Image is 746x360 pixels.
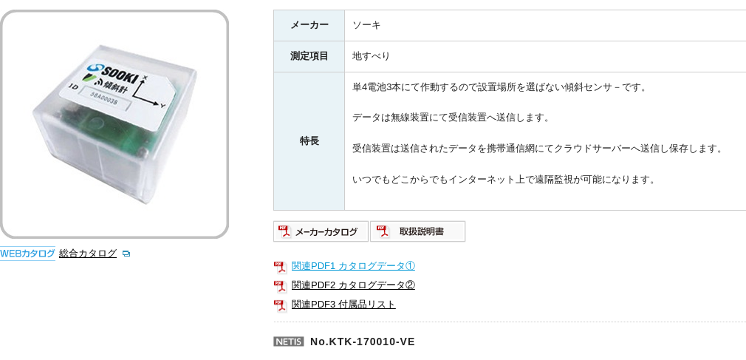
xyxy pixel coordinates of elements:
a: 取扱説明書 [370,229,467,240]
th: 特長 [274,72,345,210]
th: 測定項目 [274,41,345,72]
img: 取扱説明書 [370,220,467,243]
th: メーカー [274,10,345,41]
img: メーカーカタログ [273,220,370,243]
p: No.KTK-170010-VE [273,322,623,357]
a: メーカーカタログ [273,229,370,240]
a: 総合カタログ [59,248,131,259]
